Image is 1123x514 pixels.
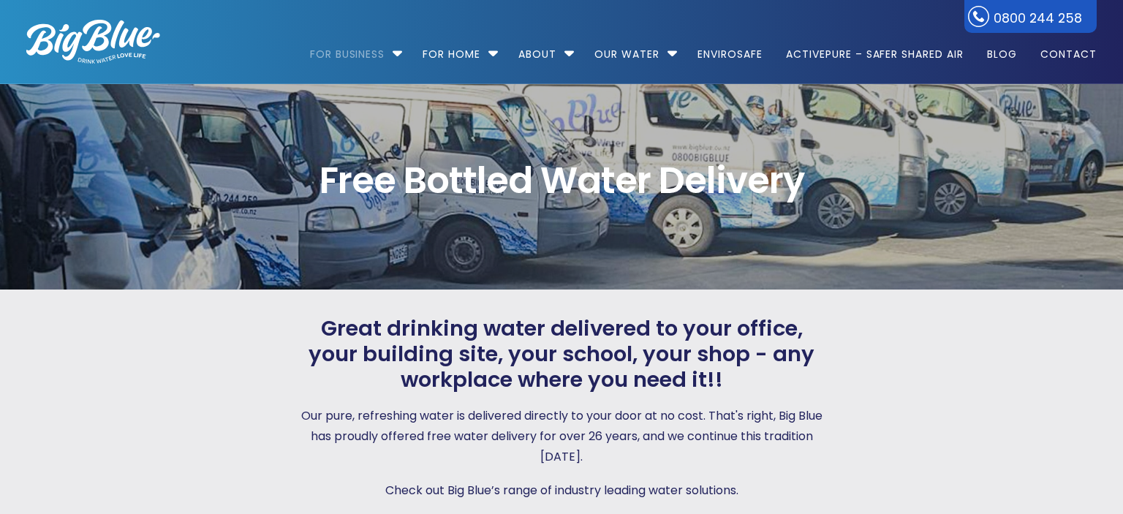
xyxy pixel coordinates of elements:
span: Free Bottled Water Delivery [26,162,1097,199]
p: Our pure, refreshing water is delivered directly to your door at no cost. That's right, Big Blue ... [300,406,823,467]
p: Check out Big Blue’s range of industry leading water solutions. [300,480,823,501]
img: logo [26,20,160,64]
span: Great drinking water delivered to your office, your building site, your school, your shop - any w... [300,316,823,392]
